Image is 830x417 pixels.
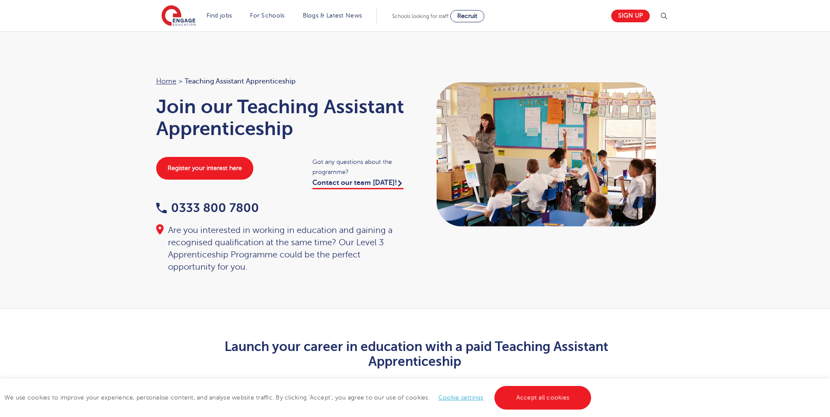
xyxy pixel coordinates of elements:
span: > [179,77,182,85]
a: Home [156,77,176,85]
a: For Schools [250,12,284,19]
a: Find jobs [207,12,232,19]
div: Are you interested in working in education and gaining a recognised qualification at the same tim... [156,224,406,273]
h1: Join our Teaching Assistant Apprenticeship [156,96,406,139]
a: Recruit [450,10,484,22]
span: Schools looking for staff [392,13,448,19]
a: Cookie settings [438,394,483,401]
a: Accept all cookies [494,386,592,410]
a: Blogs & Latest News [303,12,362,19]
nav: breadcrumb [156,76,406,87]
span: Got any questions about the programme? [312,157,406,177]
span: Teaching Assistant Apprenticeship [185,76,296,87]
span: Launch your career in education with a paid Teaching Assistant Apprenticeship [224,339,608,369]
a: 0333 800 7800 [156,201,259,215]
a: Contact our team [DATE]! [312,179,403,189]
a: Register your interest here [156,157,253,180]
span: Recruit [457,13,477,19]
a: Sign up [611,10,650,22]
span: We use cookies to improve your experience, personalise content, and analyse website traffic. By c... [4,394,593,401]
img: Engage Education [161,5,196,27]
